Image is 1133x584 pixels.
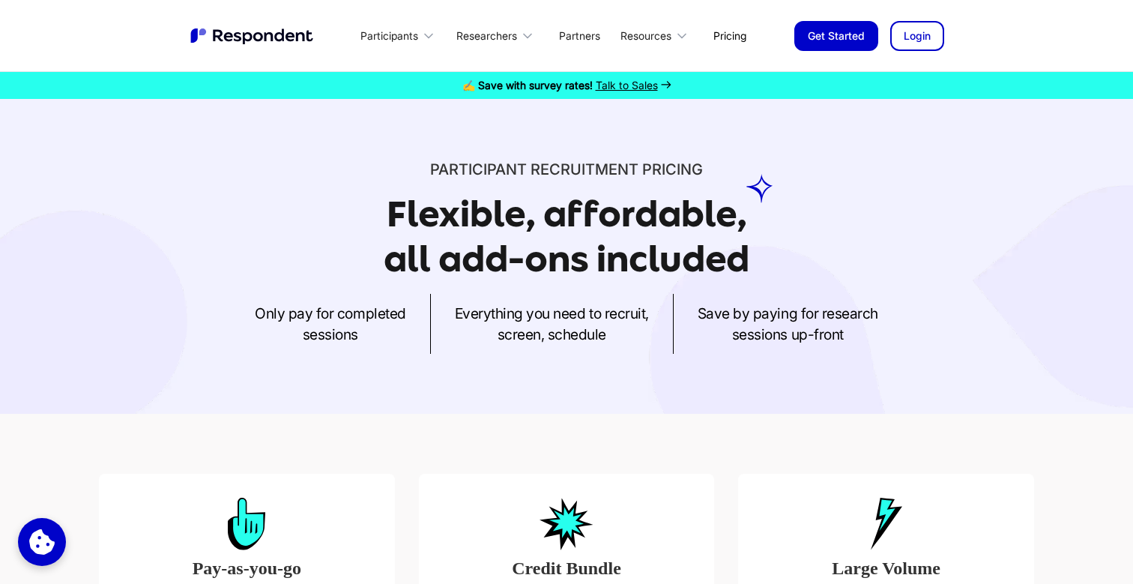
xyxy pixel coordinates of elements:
[431,555,703,582] h3: Credit Bundle
[189,26,316,46] a: home
[384,193,749,280] h1: Flexible, affordable, all add-ons included
[596,79,658,91] span: Talk to Sales
[701,18,758,53] a: Pricing
[456,28,517,43] div: Researchers
[189,26,316,46] img: Untitled UI logotext
[642,160,703,178] span: PRICING
[612,18,701,53] div: Resources
[750,555,1022,582] h3: Large Volume
[255,303,405,345] p: Only pay for completed sessions
[794,21,878,51] a: Get Started
[448,18,547,53] div: Researchers
[430,160,638,178] span: Participant recruitment
[698,303,878,345] p: Save by paying for research sessions up-front
[462,79,593,91] strong: ✍️ Save with survey rates!
[890,21,944,51] a: Login
[352,18,448,53] div: Participants
[455,303,649,345] p: Everything you need to recruit, screen, schedule
[360,28,418,43] div: Participants
[620,28,671,43] div: Resources
[111,555,383,582] h3: Pay-as-you-go
[547,18,612,53] a: Partners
